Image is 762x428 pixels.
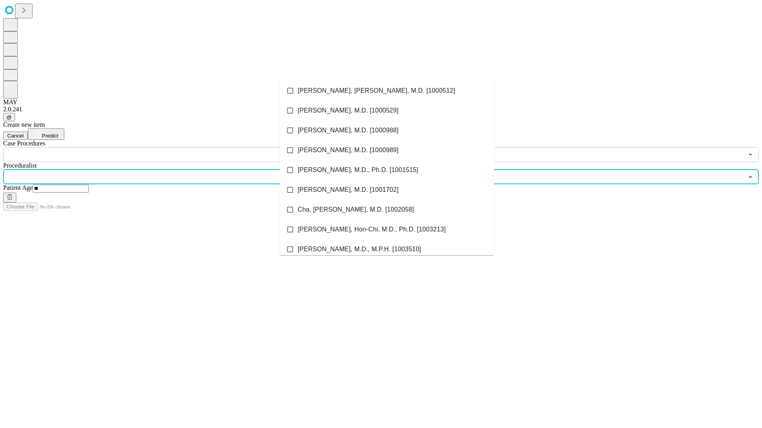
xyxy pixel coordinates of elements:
[298,145,398,155] span: [PERSON_NAME], M.D. [1000989]
[745,149,756,160] button: Open
[6,114,12,120] span: @
[3,140,45,147] span: Scheduled Procedure
[298,245,421,254] span: [PERSON_NAME], M.D., M.P.H. [1003510]
[3,99,759,106] div: MAY
[3,113,15,121] button: @
[298,126,398,135] span: [PERSON_NAME], M.D. [1000988]
[298,165,418,175] span: [PERSON_NAME], M.D., Ph.D. [1001515]
[3,121,45,128] span: Create new item
[298,185,398,195] span: [PERSON_NAME], M.D. [1001702]
[298,205,414,214] span: Cha, [PERSON_NAME], M.D. [1002058]
[3,162,37,169] span: Proceduralist
[42,133,58,139] span: Predict
[745,171,756,182] button: Close
[3,106,759,113] div: 2.0.241
[298,106,398,115] span: [PERSON_NAME], M.D. [1000529]
[7,133,24,139] span: Cancel
[298,225,446,234] span: [PERSON_NAME], Hon-Chi, M.D., Ph.D. [1003213]
[3,132,28,140] button: Cancel
[28,128,64,140] button: Predict
[298,86,455,96] span: [PERSON_NAME], [PERSON_NAME], M.D. [1000512]
[3,184,33,191] span: Patient Age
